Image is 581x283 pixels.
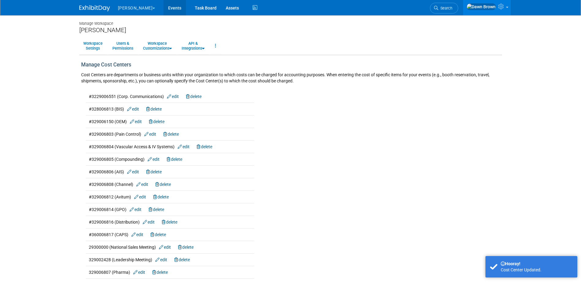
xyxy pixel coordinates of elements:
[501,261,573,267] div: Hooray!
[150,232,166,237] a: delete
[89,182,171,187] span: #329006808 (Channel)
[127,107,139,111] a: edit
[178,144,190,149] a: edit
[163,132,179,137] a: delete
[174,257,190,262] a: delete
[136,182,148,187] a: edit
[178,38,209,53] a: API &Integrations
[438,6,452,10] span: Search
[81,72,500,89] div: Cost Centers are departments or business units within your organization to which costs can be cha...
[89,194,169,199] span: #329006812 (Avitum)
[133,270,145,275] a: edit
[79,15,502,26] div: Manage Workspace
[155,182,171,187] a: delete
[152,270,168,275] a: delete
[89,107,162,111] span: #328006813 (BIS)
[139,38,176,53] a: WorkspaceCustomizations
[89,119,164,124] span: #329006150 (OEM)
[153,194,169,199] a: delete
[130,119,142,124] a: edit
[501,267,573,273] div: Cost Center Updated.
[143,220,155,225] a: edit
[89,245,194,250] span: 29300000 (National Sales Meeting)
[186,94,202,99] a: delete
[159,245,171,250] a: edit
[149,119,164,124] a: delete
[197,144,212,149] a: delete
[167,94,179,99] a: edit
[155,257,167,262] a: edit
[89,94,202,99] span: #3229006551 (Corp. Communications)
[89,169,162,174] span: #329006806 (AIS)
[108,38,137,53] a: Users &Permissions
[89,157,182,162] span: #329006805 (Compounding)
[148,157,160,162] a: edit
[79,38,107,53] a: WorkspaceSettings
[89,132,179,137] span: #329006803 (Pain Control)
[146,107,162,111] a: delete
[167,157,182,162] a: delete
[89,257,190,262] span: 329002428 (Leadership Meeting)
[89,207,164,212] span: #329006814 (GPO)
[466,3,496,10] img: Dawn Brown
[162,220,177,225] a: delete
[89,270,168,275] span: 329006807 (Pharma)
[149,207,164,212] a: delete
[178,245,194,250] a: delete
[127,169,139,174] a: edit
[89,220,177,225] span: #329006816 (Distribution)
[81,61,500,69] div: Manage Cost Centers
[89,232,166,237] span: #360006817 (CAPS)
[146,169,162,174] a: delete
[131,232,143,237] a: edit
[79,5,110,11] img: ExhibitDay
[79,26,502,34] div: [PERSON_NAME]
[430,3,458,13] a: Search
[89,144,212,149] span: #329006804 (Vascular Access & IV Systems)
[134,194,146,199] a: edit
[144,132,156,137] a: edit
[130,207,141,212] a: edit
